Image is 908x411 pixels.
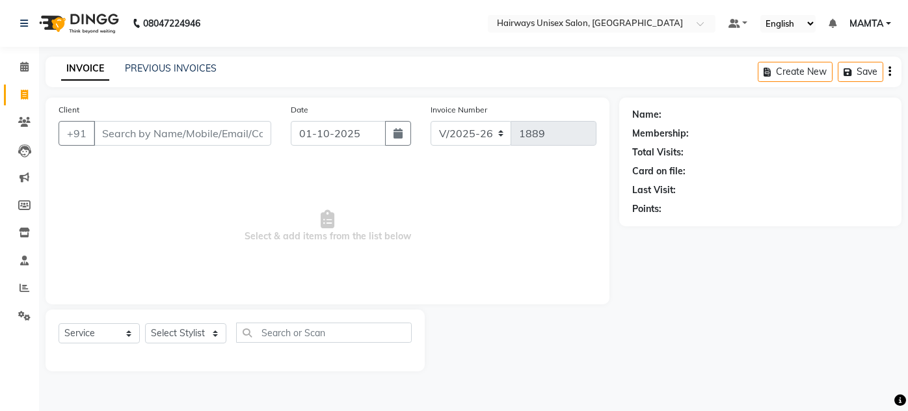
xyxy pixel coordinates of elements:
[143,5,200,42] b: 08047224946
[94,121,271,146] input: Search by Name/Mobile/Email/Code
[632,183,676,197] div: Last Visit:
[431,104,487,116] label: Invoice Number
[758,62,833,82] button: Create New
[61,57,109,81] a: INVOICE
[632,202,661,216] div: Points:
[632,146,684,159] div: Total Visits:
[849,17,883,31] span: MAMTA
[291,104,308,116] label: Date
[632,127,689,140] div: Membership:
[236,323,412,343] input: Search or Scan
[632,108,661,122] div: Name:
[838,62,883,82] button: Save
[632,165,686,178] div: Card on file:
[59,161,596,291] span: Select & add items from the list below
[125,62,217,74] a: PREVIOUS INVOICES
[59,121,95,146] button: +91
[59,104,79,116] label: Client
[33,5,122,42] img: logo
